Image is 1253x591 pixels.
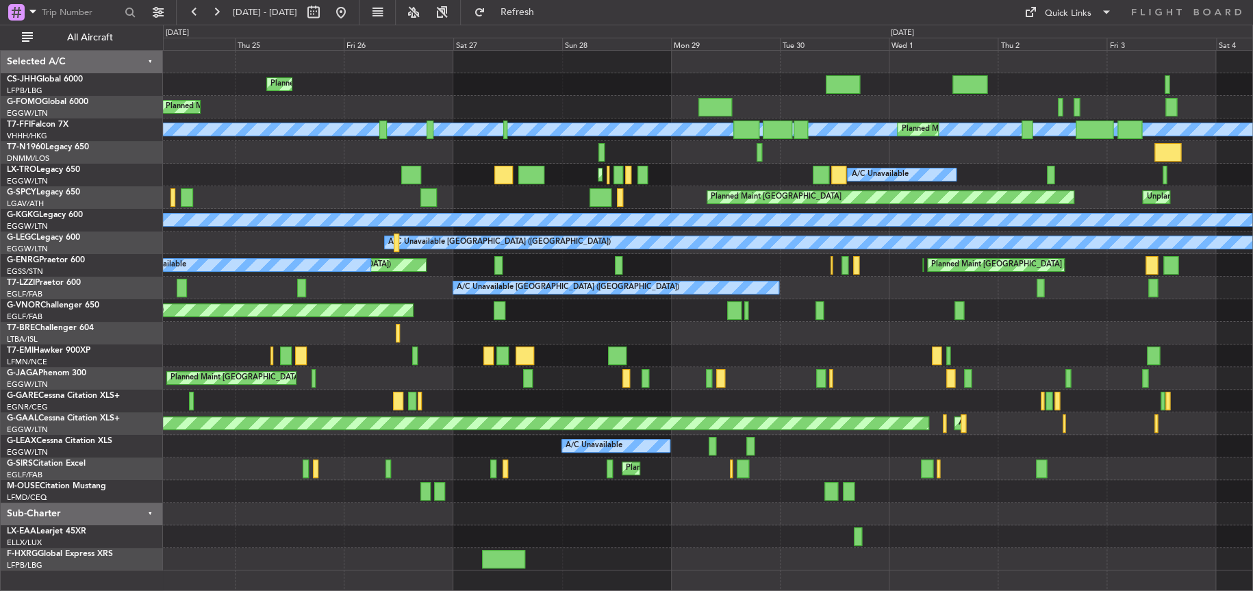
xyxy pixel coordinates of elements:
[7,234,36,242] span: G-LEGC
[7,527,36,536] span: LX-EAA
[7,211,83,219] a: G-KGKGLegacy 600
[7,324,94,332] a: T7-BREChallenger 604
[15,27,149,49] button: All Aircraft
[7,414,38,423] span: G-GAAL
[233,6,297,18] span: [DATE] - [DATE]
[566,436,622,456] div: A/C Unavailable
[7,121,31,129] span: T7-FFI
[270,74,486,95] div: Planned Maint [GEOGRAPHIC_DATA] ([GEOGRAPHIC_DATA])
[931,255,1147,275] div: Planned Maint [GEOGRAPHIC_DATA] ([GEOGRAPHIC_DATA])
[7,550,113,558] a: F-HXRGGlobal Express XRS
[7,447,48,457] a: EGGW/LTN
[7,392,120,400] a: G-GARECessna Citation XLS+
[7,121,68,129] a: T7-FFIFalcon 7X
[7,221,48,231] a: EGGW/LTN
[1045,7,1091,21] div: Quick Links
[7,143,89,151] a: T7-N1960Legacy 650
[7,199,44,209] a: LGAV/ATH
[388,232,611,253] div: A/C Unavailable [GEOGRAPHIC_DATA] ([GEOGRAPHIC_DATA])
[7,166,80,174] a: LX-TROLegacy 650
[7,98,88,106] a: G-FOMOGlobal 6000
[7,301,40,310] span: G-VNOR
[7,392,38,400] span: G-GARE
[7,108,48,118] a: EGGW/LTN
[7,166,36,174] span: LX-TRO
[891,27,914,39] div: [DATE]
[562,38,671,50] div: Sun 28
[344,38,453,50] div: Fri 26
[7,425,48,435] a: EGGW/LTN
[7,482,106,490] a: M-OUSECitation Mustang
[170,368,386,388] div: Planned Maint [GEOGRAPHIC_DATA] ([GEOGRAPHIC_DATA])
[7,379,48,390] a: EGGW/LTN
[7,492,47,503] a: LFMD/CEQ
[958,413,1037,433] div: AOG Maint Dusseldorf
[235,38,344,50] div: Thu 25
[7,256,85,264] a: G-ENRGPraetor 600
[7,550,38,558] span: F-HXRG
[7,347,34,355] span: T7-EMI
[7,131,47,141] a: VHHH/HKG
[711,187,841,208] div: Planned Maint [GEOGRAPHIC_DATA]
[7,470,42,480] a: EGLF/FAB
[7,312,42,322] a: EGLF/FAB
[7,369,86,377] a: G-JAGAPhenom 300
[998,38,1106,50] div: Thu 2
[7,176,48,186] a: EGGW/LTN
[7,402,48,412] a: EGNR/CEG
[7,75,83,84] a: CS-JHHGlobal 6000
[36,33,144,42] span: All Aircraft
[7,266,43,277] a: EGSS/STN
[7,279,81,287] a: T7-LZZIPraetor 600
[7,334,38,344] a: LTBA/ISL
[7,98,42,106] span: G-FOMO
[7,460,86,468] a: G-SIRSCitation Excel
[780,38,889,50] div: Tue 30
[468,1,550,23] button: Refresh
[1017,1,1119,23] button: Quick Links
[7,347,90,355] a: T7-EMIHawker 900XP
[1106,38,1215,50] div: Fri 3
[7,357,47,367] a: LFMN/NCE
[126,38,235,50] div: Wed 24
[7,86,42,96] a: LFPB/LBG
[7,437,112,445] a: G-LEAXCessna Citation XLS
[7,279,35,287] span: T7-LZZI
[602,164,818,185] div: Planned Maint [GEOGRAPHIC_DATA] ([GEOGRAPHIC_DATA])
[626,458,841,479] div: Planned Maint [GEOGRAPHIC_DATA] ([GEOGRAPHIC_DATA])
[7,188,80,197] a: G-SPCYLegacy 650
[166,27,189,39] div: [DATE]
[453,38,562,50] div: Sat 27
[7,75,36,84] span: CS-JHH
[7,289,42,299] a: EGLF/FAB
[488,8,546,17] span: Refresh
[7,560,42,570] a: LFPB/LBG
[901,119,1117,140] div: Planned Maint [GEOGRAPHIC_DATA] ([GEOGRAPHIC_DATA])
[7,188,36,197] span: G-SPCY
[7,369,38,377] span: G-JAGA
[7,244,48,254] a: EGGW/LTN
[457,277,679,298] div: A/C Unavailable [GEOGRAPHIC_DATA] ([GEOGRAPHIC_DATA])
[889,38,998,50] div: Wed 1
[7,211,39,219] span: G-KGKG
[7,437,36,445] span: G-LEAX
[42,2,121,23] input: Trip Number
[7,153,49,164] a: DNMM/LOS
[7,234,80,242] a: G-LEGCLegacy 600
[7,301,99,310] a: G-VNORChallenger 650
[7,414,120,423] a: G-GAALCessna Citation XLS+
[7,324,35,332] span: T7-BRE
[7,482,40,490] span: M-OUSE
[7,143,45,151] span: T7-N1960
[671,38,780,50] div: Mon 29
[7,538,42,548] a: ELLX/LUX
[7,527,86,536] a: LX-EAALearjet 45XR
[7,460,33,468] span: G-SIRS
[7,256,39,264] span: G-ENRG
[851,164,908,185] div: A/C Unavailable
[166,97,381,117] div: Planned Maint [GEOGRAPHIC_DATA] ([GEOGRAPHIC_DATA])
